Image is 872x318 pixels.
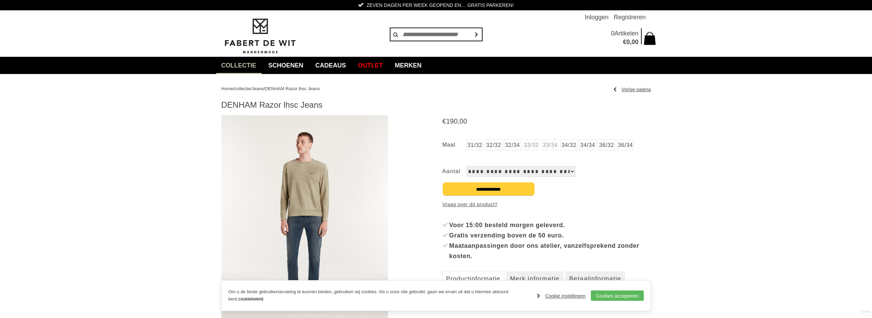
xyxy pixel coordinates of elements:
span: / [233,86,234,91]
span: 0 [626,39,630,45]
p: Om u de beste gebruikerservaring te kunnen bieden, gebruiken wij cookies. Als u onze site gebruik... [229,288,530,303]
a: Schoenen [263,57,309,74]
a: 32/34 [504,139,521,150]
h1: DENHAM Razor lhsc Jeans [221,100,651,110]
a: Outlet [353,57,388,74]
span: , [630,39,631,45]
ul: Maat [442,139,651,152]
a: Vorige pagina [613,84,651,95]
a: Cadeaus [310,57,351,74]
a: DENHAM Razor lhsc Jeans [265,86,320,91]
li: Maataanpassingen door ons atelier, vanzelfsprekend zonder kosten. [442,241,651,261]
a: cookiebeleid [238,296,263,301]
span: , [457,117,460,125]
a: collectie [216,57,262,74]
span: Artikelen [614,30,638,37]
a: Productinformatie [442,272,504,285]
span: 00 [460,117,467,125]
a: collectie [234,86,251,91]
a: 36/34 [617,139,634,150]
a: Cookies accepteren [591,290,644,301]
span: € [623,39,626,45]
div: Voor 15:00 besteld morgen geleverd. [449,220,651,230]
a: 32/32 [485,139,502,150]
label: Aantal [442,166,466,177]
a: 34/34 [579,139,596,150]
span: 00 [631,39,638,45]
span: € [442,117,446,125]
a: 36/32 [598,139,615,150]
a: Registreren [614,10,645,24]
a: 31/32 [466,139,483,150]
div: Gratis verzending boven de 50 euro. [449,230,651,241]
a: Cookie instellingen [537,291,586,301]
a: Home [221,86,233,91]
a: Inloggen [585,10,608,24]
span: / [251,86,252,91]
a: Betaalinformatie [565,272,625,285]
a: Merken [390,57,427,74]
a: Jeans [252,86,264,91]
a: Divide [862,308,870,316]
span: 0 [611,30,614,37]
a: 34/32 [560,139,577,150]
span: 190 [446,117,457,125]
a: Merk informatie [506,272,563,285]
a: Vraag over dit product? [442,199,497,210]
span: / [264,86,265,91]
img: Fabert de Wit [221,18,299,55]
